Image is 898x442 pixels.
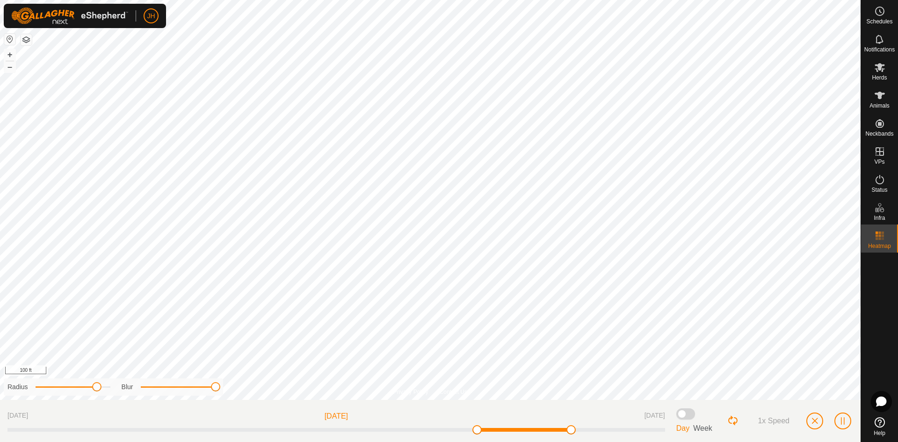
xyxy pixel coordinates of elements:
button: Reset Map [4,34,15,45]
button: Loop Button [727,415,739,427]
span: JH [147,11,155,21]
span: Help [874,430,885,436]
a: Help [861,413,898,440]
span: Status [871,187,887,193]
label: Blur [122,382,133,392]
span: VPs [874,159,884,165]
button: – [4,61,15,72]
button: Map Layers [21,34,32,45]
span: Neckbands [865,131,893,137]
span: Infra [874,215,885,221]
span: Heatmap [868,243,891,249]
span: [DATE] [325,411,348,422]
span: Schedules [866,19,892,24]
label: Radius [7,382,28,392]
a: Contact Us [440,388,467,396]
span: Animals [869,103,890,109]
span: Day [676,424,689,432]
span: 1x Speed [758,417,789,425]
span: Week [693,424,712,432]
span: [DATE] [7,411,28,422]
a: Privacy Policy [393,388,428,396]
span: Notifications [864,47,895,52]
span: Herds [872,75,887,80]
button: + [4,49,15,60]
span: [DATE] [645,411,665,422]
button: Speed Button [746,413,797,429]
img: Gallagher Logo [11,7,128,24]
